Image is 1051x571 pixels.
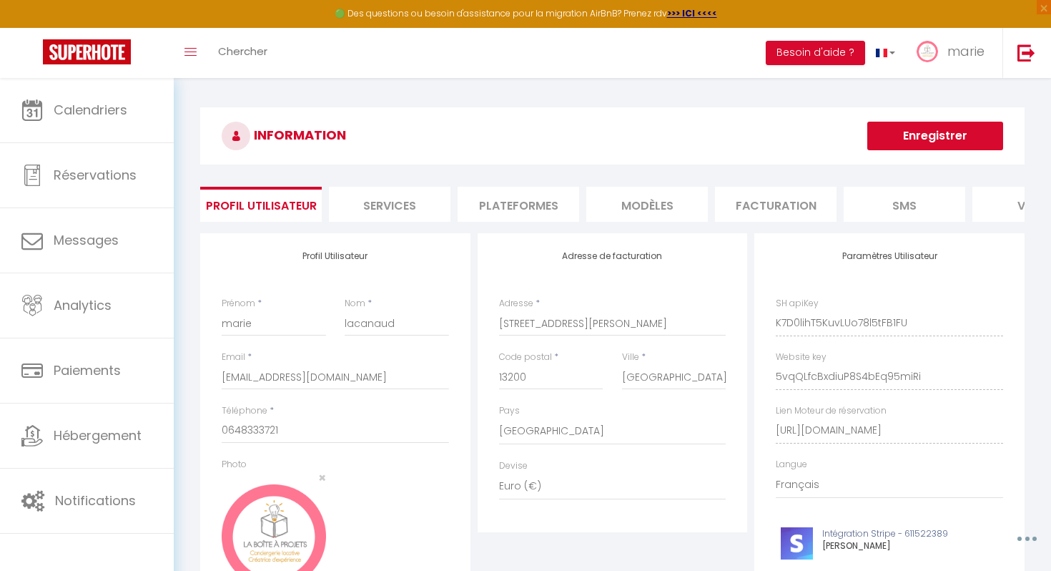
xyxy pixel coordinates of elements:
[54,101,127,119] span: Calendriers
[222,458,247,472] label: Photo
[200,187,322,222] li: Profil Utilisateur
[667,7,717,19] a: >>> ICI <<<<
[54,296,112,314] span: Analytics
[781,527,813,560] img: stripe-logo.jpeg
[867,122,1003,150] button: Enregistrer
[54,426,142,444] span: Hébergement
[54,166,137,184] span: Réservations
[822,527,985,541] p: Intégration Stripe - 611522389
[218,44,267,59] span: Chercher
[222,351,245,364] label: Email
[844,187,965,222] li: SMS
[822,540,891,552] span: [PERSON_NAME]
[318,469,326,487] span: ×
[43,39,131,64] img: Super Booking
[200,107,1025,165] h3: INFORMATION
[329,187,450,222] li: Services
[54,231,119,249] span: Messages
[622,351,639,364] label: Ville
[586,187,708,222] li: MODÈLES
[499,297,533,311] label: Adresse
[776,404,887,418] label: Lien Moteur de réservation
[345,297,365,311] label: Nom
[776,458,807,472] label: Langue
[499,404,520,418] label: Pays
[776,251,1003,261] h4: Paramètres Utilisateur
[1017,44,1035,62] img: logout
[318,472,326,484] button: Close
[906,28,1002,78] a: ... marie
[499,459,528,473] label: Devise
[458,187,579,222] li: Plateformes
[776,351,827,364] label: Website key
[715,187,837,222] li: Facturation
[222,404,267,418] label: Téléphone
[499,351,552,364] label: Code postal
[766,41,865,65] button: Besoin d'aide ?
[917,41,938,62] img: ...
[222,251,449,261] h4: Profil Utilisateur
[947,42,985,60] span: marie
[776,297,819,311] label: SH apiKey
[499,251,726,261] h4: Adresse de facturation
[207,28,278,78] a: Chercher
[55,492,136,509] span: Notifications
[54,361,121,379] span: Paiements
[222,297,255,311] label: Prénom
